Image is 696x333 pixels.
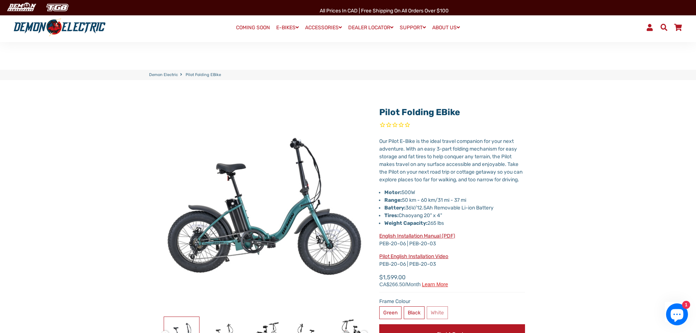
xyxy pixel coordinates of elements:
span: 36V/12.5Ah Removable Li-ion Battery [384,205,494,211]
strong: Tires: [384,212,399,219]
a: COMING SOON [233,23,273,33]
a: Demon Electric [149,72,178,78]
a: ABOUT US [430,22,463,33]
strong: Motor: [384,189,402,196]
span: Pilot Folding eBike [186,72,221,78]
a: Pilot English Installation Video [379,253,448,260]
img: Demon Electric logo [11,18,108,37]
img: Demon Electric [4,1,39,14]
img: TGB Canada [42,1,72,14]
a: ACCESSORIES [303,22,345,33]
a: E-BIKES [274,22,301,33]
a: Pilot Folding eBike [379,107,460,117]
a: English Installation Manual (PDF) [379,233,455,239]
label: Green [379,306,402,319]
a: SUPPORT [397,22,429,33]
span: Rated 0.0 out of 5 stars 0 reviews [379,121,525,130]
span: Chaoyang 20" x 4" [384,212,442,219]
p: 265 lbs [384,219,525,227]
label: White [427,306,448,319]
strong: Weight Capacity: [384,220,427,226]
span: $1,599.00 [379,273,448,287]
label: Frame Colour [379,298,525,305]
span: 500W [402,189,415,196]
inbox-online-store-chat: Shopify online store chat [664,303,690,327]
p: PEB-20-06 | PEB-20-03 [379,232,525,247]
strong: Battery: [384,205,406,211]
span: 50 km - 60 km/31 mi - 37 mi [384,197,466,203]
span: All Prices in CAD | Free shipping on all orders over $100 [320,8,449,14]
label: Black [404,306,425,319]
p: Our Pilot E-Bike is the ideal travel companion for your next adventure. With an easy 3-part foldi... [379,137,525,183]
strong: Range: [384,197,402,203]
p: PEB-20-06 | PEB-20-03 [379,253,525,268]
a: DEALER LOCATOR [346,22,396,33]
